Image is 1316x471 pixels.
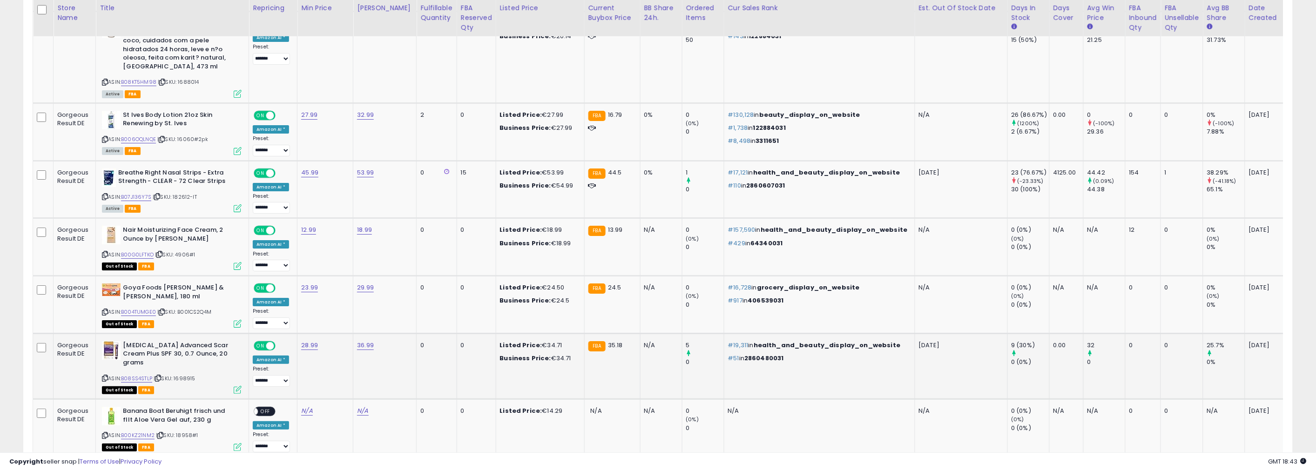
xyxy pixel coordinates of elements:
span: 122884031 [753,123,786,132]
p: N/A [919,226,1000,234]
span: ON [255,169,266,177]
p: N/A [919,283,1000,292]
div: 25.7% [1207,341,1245,350]
small: FBA [588,226,606,236]
p: N/A [919,407,1000,415]
div: N/A [644,283,675,292]
span: 2860480031 [744,354,784,363]
div: N/A [1087,407,1118,415]
small: (0%) [686,235,699,242]
div: 65.1% [1207,185,1245,194]
b: Listed Price: [500,110,542,119]
b: [MEDICAL_DATA] Advanced Scar Cream Plus SPF 30, 0.7 Ounce, 20 grams [123,341,236,370]
div: 31.73% [1207,36,1245,44]
span: health_and_beauty_display_on_website [761,225,907,234]
span: #17,121 [728,168,748,177]
img: 51s9pVtw-ES._SL40_.jpg [102,283,121,296]
div: Amazon AI * [253,34,289,42]
div: Days In Stock [1012,3,1046,23]
div: 0 [686,301,724,309]
a: 27.99 [301,110,317,120]
div: €34.71 [500,354,577,363]
div: 0 [461,111,489,119]
div: 0 [1129,407,1154,415]
div: [DATE] [1249,283,1286,292]
div: 44.42 [1087,168,1125,177]
a: 45.99 [301,168,318,177]
span: #8,498 [728,136,751,145]
b: Nair Moisturizing Face Cream, 2 Ounce by [PERSON_NAME] [123,226,236,245]
div: [DATE] [1249,341,1286,350]
div: Avg BB Share [1207,3,1241,23]
div: Amazon AI * [253,183,289,191]
span: OFF [258,408,273,416]
img: 41K2MNDD17S._SL40_.jpg [102,226,121,244]
div: 154 [1129,168,1154,177]
div: ASIN: [102,407,242,450]
div: 0 (0%) [1012,226,1049,234]
small: (0%) [1207,292,1220,300]
div: 0 [420,341,449,350]
a: 12.99 [301,225,316,235]
span: FBA [138,320,154,328]
b: Business Price: [500,354,551,363]
div: €24.50 [500,283,577,292]
p: in [728,137,908,145]
div: N/A [728,407,908,415]
div: ASIN: [102,168,242,212]
b: Business Price: [500,296,551,305]
span: OFF [274,227,289,235]
div: 0% [644,111,675,119]
span: 64340031 [751,239,783,248]
span: 35.18 [608,341,623,350]
a: N/A [301,406,312,416]
span: #917 [728,296,743,305]
small: (0%) [686,292,699,300]
span: FBA [138,444,154,451]
div: Preset: [253,135,290,156]
img: 31NAh0tnNzL._SL40_.jpg [102,111,121,129]
div: 32 [1087,341,1125,350]
div: N/A [644,341,675,350]
div: 0 [686,185,724,194]
div: Current Buybox Price [588,3,636,23]
div: €53.99 [500,168,577,177]
div: 0% [1207,226,1245,234]
div: Preset: [253,251,290,272]
div: Gorgeous Result DE [57,341,88,358]
div: Preset: [253,193,290,214]
div: 29.36 [1087,128,1125,136]
b: Business Price: [500,239,551,248]
div: 0 [686,424,724,432]
div: 1 [686,168,724,177]
span: N/A [591,406,602,415]
div: 0% [1207,301,1245,309]
div: Amazon AI * [253,421,289,430]
span: ON [255,342,266,350]
b: Listed Price: [500,341,542,350]
div: N/A [1053,407,1076,415]
span: ON [255,227,266,235]
div: [DATE] [1249,226,1286,234]
small: (-23.33%) [1018,177,1044,185]
div: 0 [686,128,724,136]
b: Listed Price: [500,168,542,177]
div: 1 [1165,168,1196,177]
div: €14.29 [500,407,577,415]
span: | SKU: 4906#1 [155,251,195,258]
div: 0 [686,407,724,415]
b: Goya Foods [PERSON_NAME] & [PERSON_NAME], 180 ml [123,283,236,303]
div: 0% [1207,111,1245,119]
div: 7.88% [1207,128,1245,136]
div: 0 [1165,226,1196,234]
div: 26 (86.67%) [1012,111,1049,119]
p: in [728,341,908,350]
span: OFF [274,169,289,177]
div: 0.00 [1053,111,1076,119]
div: Preset: [253,308,290,329]
div: Title [100,3,245,13]
a: B08SS4STLP [121,375,152,383]
a: 32.99 [357,110,374,120]
small: (0.09%) [1093,177,1114,185]
div: 2 [420,111,449,119]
